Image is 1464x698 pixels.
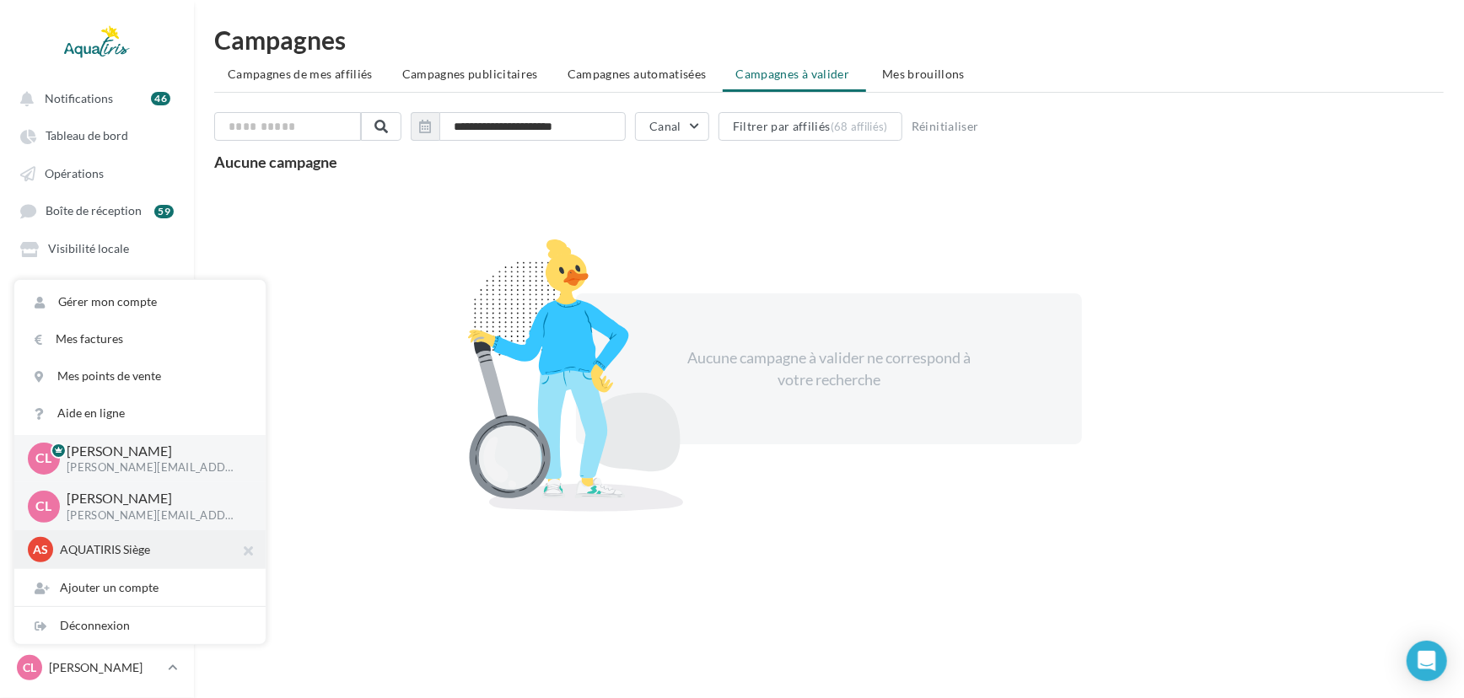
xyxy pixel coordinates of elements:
span: Campagnes publicitaires [402,67,538,81]
span: Aucune campagne [214,153,337,171]
p: AQUATIRIS Siège [60,541,245,558]
a: Visibilité locale [10,233,184,263]
div: Aucune campagne à valider ne correspond à votre recherche [684,347,974,390]
span: CL [36,497,52,516]
a: Boutique en ligne [10,383,184,412]
a: Aide en ligne [14,395,266,432]
span: Tableau de bord [46,129,128,143]
a: Gérer mon compte [14,283,266,320]
span: Opérations [45,166,104,180]
h1: Campagnes [214,27,1444,52]
span: Campagnes de mes affiliés [228,67,373,81]
button: Filtrer par affiliés(68 affiliés) [719,112,902,141]
span: Visibilité locale [48,242,129,256]
a: CL [PERSON_NAME] [13,652,180,684]
button: Réinitialiser [905,116,986,137]
p: [PERSON_NAME][EMAIL_ADDRESS][DOMAIN_NAME] [67,460,239,475]
p: [PERSON_NAME] [67,489,239,508]
p: [PERSON_NAME] [49,659,161,676]
div: Open Intercom Messenger [1407,641,1447,681]
span: AS [33,541,48,558]
button: Canal [635,112,709,141]
span: Mes brouillons [882,67,965,81]
a: Tableau de bord [10,120,184,150]
p: [PERSON_NAME][EMAIL_ADDRESS][DOMAIN_NAME] [67,508,239,523]
a: Opérations [10,158,184,188]
a: Médiathèque [10,271,184,301]
span: CL [23,659,36,676]
span: CL [36,449,52,469]
div: (68 affiliés) [831,120,888,133]
a: Boîte de réception 59 [10,195,184,226]
p: [PERSON_NAME] [67,442,239,461]
a: Mes points de vente [14,357,266,395]
div: 59 [154,205,174,218]
a: Mon réseau [10,308,184,338]
a: Campagnes [10,346,184,376]
span: Notifications [45,91,113,105]
span: Campagnes automatisées [568,67,707,81]
a: Mes factures [14,320,266,357]
button: Notifications 46 [10,83,177,113]
div: Ajouter un compte [14,569,266,606]
div: 46 [151,92,170,105]
span: Boîte de réception [46,204,142,218]
div: Déconnexion [14,607,266,644]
